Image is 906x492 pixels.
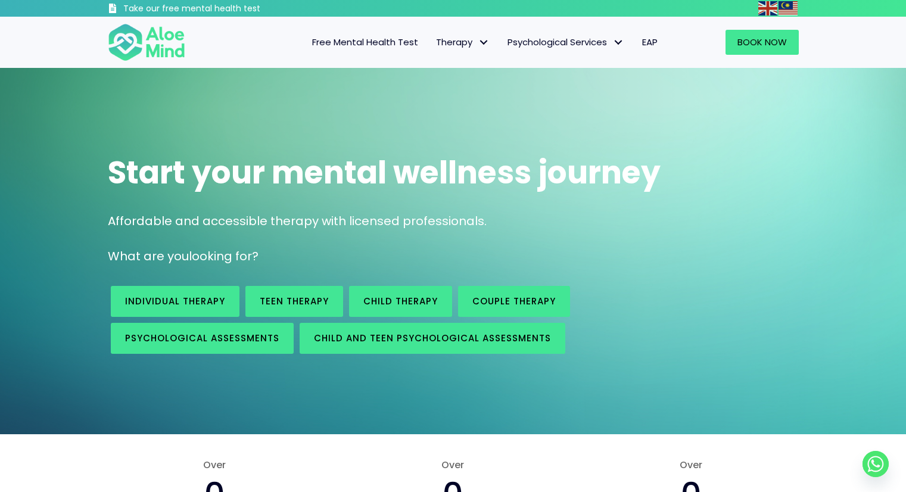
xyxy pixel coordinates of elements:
h3: Take our free mental health test [123,3,324,15]
a: English [758,1,779,15]
nav: Menu [201,30,667,55]
a: TherapyTherapy: submenu [427,30,499,55]
a: Free Mental Health Test [303,30,427,55]
span: Individual therapy [125,295,225,307]
span: Couple therapy [472,295,556,307]
span: Child Therapy [363,295,438,307]
span: Child and Teen Psychological assessments [314,332,551,344]
a: Teen Therapy [245,286,343,317]
span: Over [108,458,322,472]
span: Psychological Services [508,36,624,48]
a: Psychological ServicesPsychological Services: submenu [499,30,633,55]
span: Psychological assessments [125,332,279,344]
a: Couple therapy [458,286,570,317]
a: Take our free mental health test [108,3,324,17]
span: Over [584,458,798,472]
a: Whatsapp [863,451,889,477]
span: Therapy: submenu [475,34,493,51]
a: Child and Teen Psychological assessments [300,323,565,354]
a: Individual therapy [111,286,239,317]
span: EAP [642,36,658,48]
img: ms [779,1,798,15]
a: EAP [633,30,667,55]
img: en [758,1,777,15]
span: What are you [108,248,189,264]
a: Book Now [726,30,799,55]
a: Child Therapy [349,286,452,317]
span: Teen Therapy [260,295,329,307]
a: Psychological assessments [111,323,294,354]
span: looking for? [189,248,259,264]
span: Psychological Services: submenu [610,34,627,51]
span: Free Mental Health Test [312,36,418,48]
span: Over [345,458,560,472]
a: Malay [779,1,799,15]
span: Start your mental wellness journey [108,151,661,194]
span: Book Now [737,36,787,48]
p: Affordable and accessible therapy with licensed professionals. [108,213,799,230]
span: Therapy [436,36,490,48]
img: Aloe mind Logo [108,23,185,62]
